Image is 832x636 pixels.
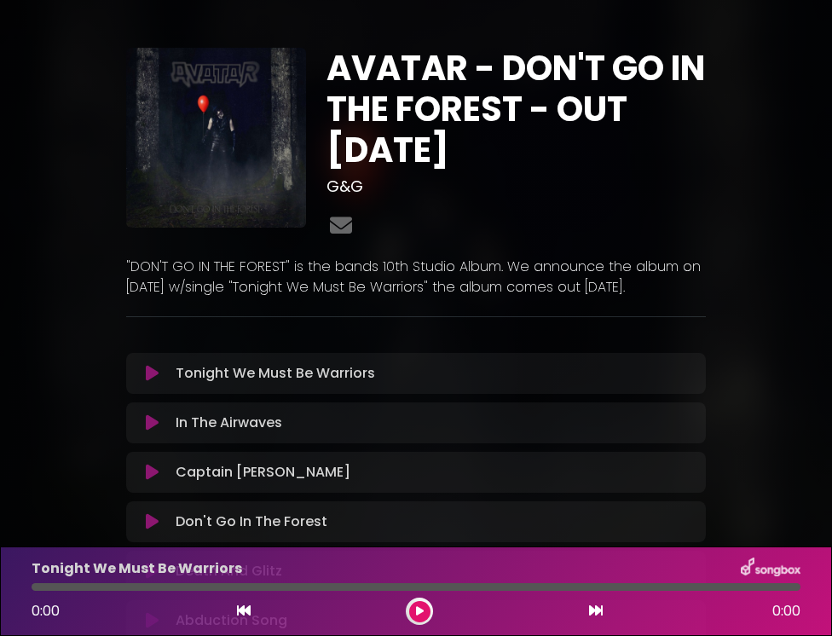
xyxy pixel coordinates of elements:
span: 0:00 [772,601,800,622]
h3: G&G [326,177,706,196]
p: Captain [PERSON_NAME] [176,462,350,483]
p: Don't Go In The Forest [176,512,327,532]
img: F2dxkizfSxmxPj36bnub [126,48,306,228]
p: "DON'T GO IN THE FOREST" is the bands 10th Studio Album. We announce the album on [DATE] w/single... [126,257,706,298]
p: Tonight We Must Be Warriors [176,363,375,384]
p: In The Airwaves [176,413,282,433]
p: Tonight We Must Be Warriors [32,558,242,579]
h1: AVATAR - DON'T GO IN THE FOREST - OUT [DATE] [326,48,706,171]
span: 0:00 [32,601,60,621]
img: songbox-logo-white.png [741,558,800,580]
